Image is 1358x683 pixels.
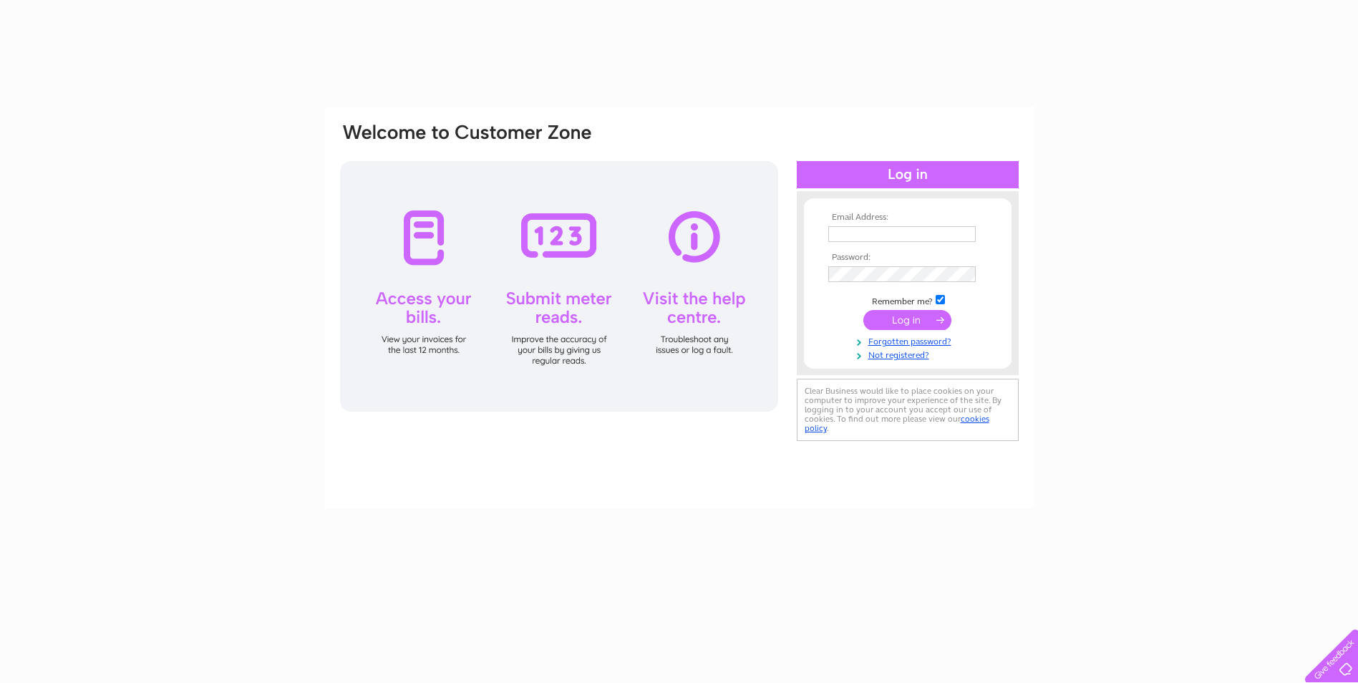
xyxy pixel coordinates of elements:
[863,310,951,330] input: Submit
[825,213,991,223] th: Email Address:
[797,379,1019,441] div: Clear Business would like to place cookies on your computer to improve your experience of the sit...
[825,293,991,307] td: Remember me?
[828,334,991,347] a: Forgotten password?
[805,414,989,433] a: cookies policy
[825,253,991,263] th: Password:
[828,347,991,361] a: Not registered?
